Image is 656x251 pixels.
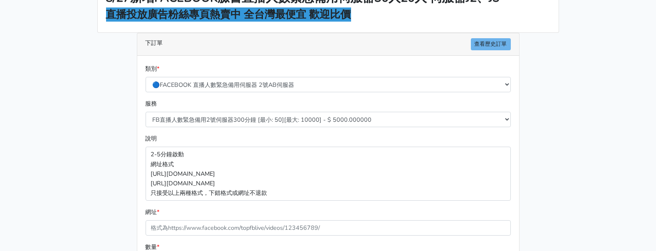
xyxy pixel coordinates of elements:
[146,99,157,108] label: 服務
[137,33,519,56] div: 下訂單
[106,7,351,22] strong: 直播投放廣告粉絲專頁熱賣中 全台灣最便宜 歡迎比價
[471,38,511,50] a: 查看歷史訂單
[146,134,157,143] label: 說明
[146,220,511,236] input: 格式為https://www.facebook.com/topfblive/videos/123456789/
[146,207,160,217] label: 網址
[146,64,160,74] label: 類別
[146,147,511,200] p: 2-5分鐘啟動 網址格式 [URL][DOMAIN_NAME] [URL][DOMAIN_NAME] 只接受以上兩種格式，下錯格式或網址不退款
